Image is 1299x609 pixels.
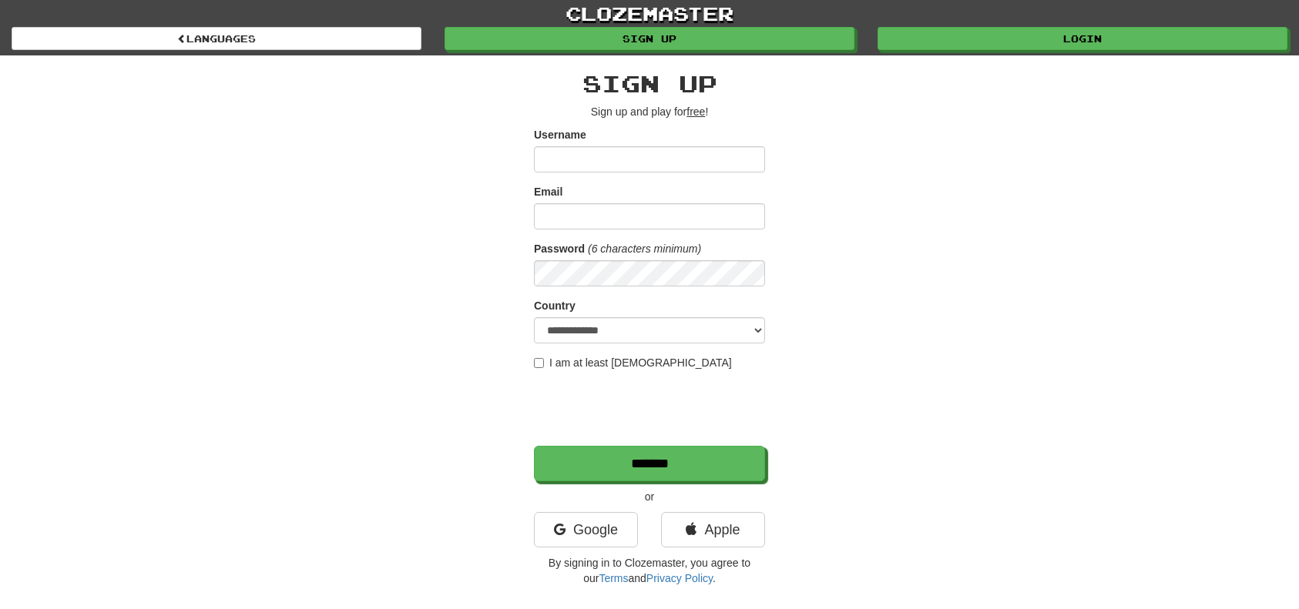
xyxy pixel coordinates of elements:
label: Email [534,184,562,199]
input: I am at least [DEMOGRAPHIC_DATA] [534,358,544,368]
p: Sign up and play for ! [534,104,765,119]
u: free [686,105,705,118]
a: Languages [12,27,421,50]
h2: Sign up [534,71,765,96]
a: Sign up [445,27,854,50]
a: Google [534,512,638,547]
p: By signing in to Clozemaster, you agree to our and . [534,555,765,586]
p: or [534,489,765,504]
label: Username [534,127,586,142]
label: I am at least [DEMOGRAPHIC_DATA] [534,355,732,370]
iframe: reCAPTCHA [534,378,768,438]
a: Privacy Policy [646,572,713,584]
em: (6 characters minimum) [588,243,701,255]
a: Login [878,27,1287,50]
label: Password [534,241,585,256]
a: Apple [661,512,765,547]
a: Terms [599,572,628,584]
label: Country [534,298,576,313]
